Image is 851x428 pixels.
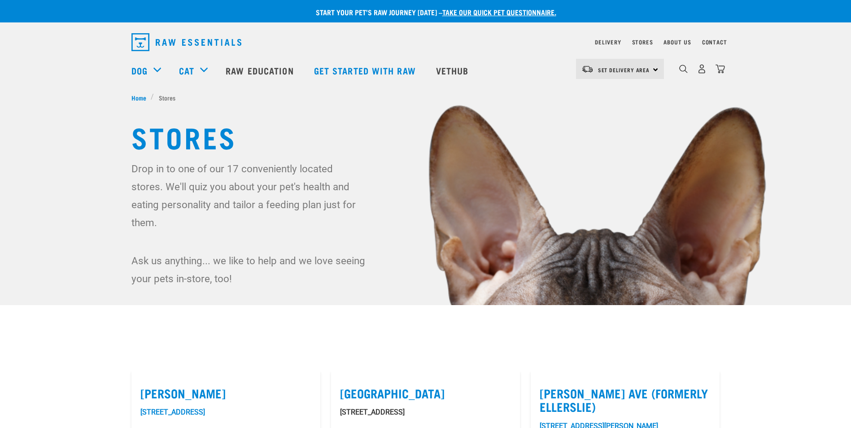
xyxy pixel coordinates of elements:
[131,120,720,153] h1: Stores
[131,33,241,51] img: Raw Essentials Logo
[179,64,194,77] a: Cat
[131,64,148,77] a: Dog
[632,40,653,44] a: Stores
[697,64,707,74] img: user.png
[131,252,367,288] p: Ask us anything... we like to help and we love seeing your pets in-store, too!
[598,68,650,71] span: Set Delivery Area
[540,386,711,414] label: [PERSON_NAME] Ave (Formerly Ellerslie)
[140,408,205,416] a: [STREET_ADDRESS]
[340,386,511,400] label: [GEOGRAPHIC_DATA]
[716,64,725,74] img: home-icon@2x.png
[702,40,727,44] a: Contact
[305,52,427,88] a: Get started with Raw
[131,93,720,102] nav: breadcrumbs
[131,93,151,102] a: Home
[140,386,311,400] label: [PERSON_NAME]
[217,52,305,88] a: Raw Education
[595,40,621,44] a: Delivery
[124,30,727,55] nav: dropdown navigation
[427,52,480,88] a: Vethub
[442,10,556,14] a: take our quick pet questionnaire.
[581,65,594,73] img: van-moving.png
[131,93,146,102] span: Home
[340,407,511,418] p: [STREET_ADDRESS]
[679,65,688,73] img: home-icon-1@2x.png
[131,160,367,231] p: Drop in to one of our 17 conveniently located stores. We'll quiz you about your pet's health and ...
[663,40,691,44] a: About Us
